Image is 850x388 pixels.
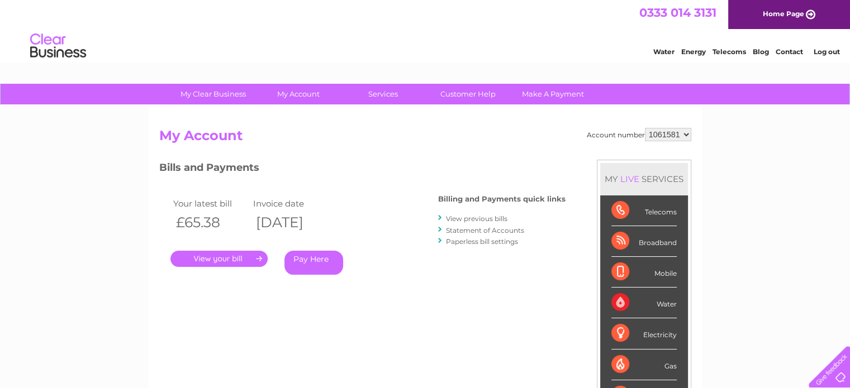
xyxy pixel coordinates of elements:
div: Mobile [611,257,677,288]
div: Water [611,288,677,318]
div: Electricity [611,318,677,349]
div: Account number [587,128,691,141]
a: My Account [252,84,344,104]
a: 0333 014 3131 [639,6,716,20]
div: Telecoms [611,195,677,226]
a: Blog [753,47,769,56]
a: Contact [776,47,803,56]
th: £65.38 [170,211,251,234]
h4: Billing and Payments quick links [438,195,566,203]
div: Gas [611,349,677,380]
h2: My Account [159,128,691,149]
div: Clear Business is a trading name of Verastar Limited (registered in [GEOGRAPHIC_DATA] No. 3667643... [162,6,690,54]
a: Pay Here [284,251,343,275]
a: View previous bills [446,214,507,223]
a: Customer Help [422,84,514,104]
a: Statement of Accounts [446,226,524,234]
td: Invoice date [250,196,331,211]
td: Your latest bill [170,196,251,211]
a: Log out [813,47,839,56]
a: . [170,251,268,267]
a: Water [653,47,675,56]
a: My Clear Business [167,84,259,104]
th: [DATE] [250,211,331,234]
a: Energy [681,47,706,56]
div: LIVE [618,174,642,184]
a: Make A Payment [507,84,599,104]
img: logo.png [30,29,87,63]
div: MY SERVICES [600,163,688,195]
a: Paperless bill settings [446,237,518,246]
a: Services [337,84,429,104]
h3: Bills and Payments [159,160,566,179]
div: Broadband [611,226,677,257]
a: Telecoms [713,47,746,56]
